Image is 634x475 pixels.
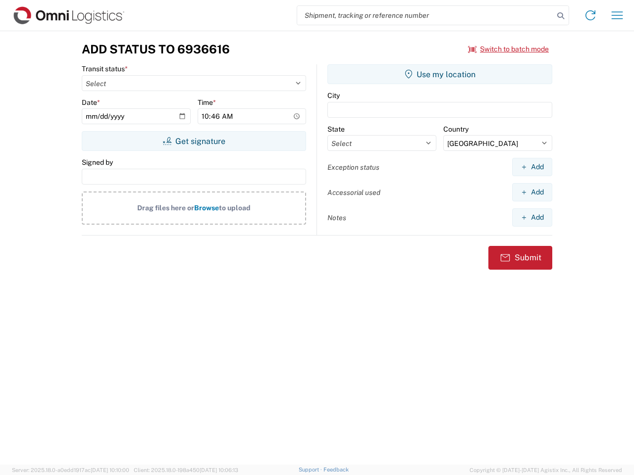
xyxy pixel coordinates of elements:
label: Exception status [327,163,379,172]
span: to upload [219,204,251,212]
button: Use my location [327,64,552,84]
label: Notes [327,213,346,222]
span: Server: 2025.18.0-a0edd1917ac [12,467,129,473]
label: Transit status [82,64,128,73]
button: Add [512,208,552,227]
label: City [327,91,340,100]
a: Support [299,467,323,473]
span: [DATE] 10:10:00 [91,467,129,473]
h3: Add Status to 6936616 [82,42,230,56]
input: Shipment, tracking or reference number [297,6,554,25]
button: Add [512,158,552,176]
span: Drag files here or [137,204,194,212]
label: Signed by [82,158,113,167]
label: Country [443,125,469,134]
label: Date [82,98,100,107]
span: Browse [194,204,219,212]
button: Add [512,183,552,201]
button: Submit [488,246,552,270]
a: Feedback [323,467,349,473]
button: Switch to batch mode [468,41,549,57]
span: [DATE] 10:06:13 [200,467,238,473]
span: Copyright © [DATE]-[DATE] Agistix Inc., All Rights Reserved [470,466,622,475]
label: Time [198,98,216,107]
label: Accessorial used [327,188,380,197]
button: Get signature [82,131,306,151]
span: Client: 2025.18.0-198a450 [134,467,238,473]
label: State [327,125,345,134]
